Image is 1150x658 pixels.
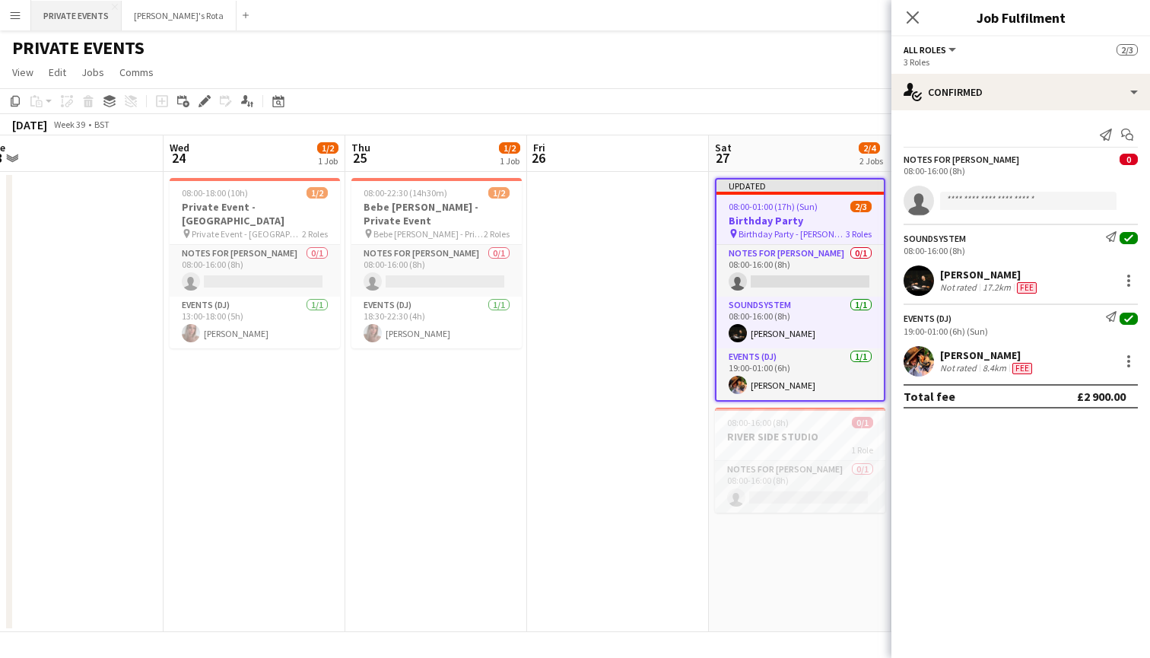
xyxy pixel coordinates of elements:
[170,200,340,227] h3: Private Event - [GEOGRAPHIC_DATA]
[852,417,873,428] span: 0/1
[904,326,1138,337] div: 19:00-01:00 (6h) (Sun)
[904,245,1138,256] div: 08:00-16:00 (8h)
[484,228,510,240] span: 2 Roles
[715,408,885,513] app-job-card: 08:00-16:00 (8h)0/1RIVER SIDE STUDIO1 RoleNotes for [PERSON_NAME]0/108:00-16:00 (8h)
[351,178,522,348] app-job-card: 08:00-22:30 (14h30m)1/2Bebe [PERSON_NAME] - Private Event Bebe [PERSON_NAME] - Private Event2 Rol...
[167,149,189,167] span: 24
[50,119,88,130] span: Week 39
[716,297,884,348] app-card-role: Soundsystem1/108:00-16:00 (8h)[PERSON_NAME]
[940,362,980,374] div: Not rated
[12,37,145,59] h1: PRIVATE EVENTS
[904,233,966,244] div: Soundsystem
[531,149,545,167] span: 26
[715,430,885,443] h3: RIVER SIDE STUDIO
[500,155,519,167] div: 1 Job
[1017,282,1037,294] span: Fee
[182,187,248,199] span: 08:00-18:00 (10h)
[904,56,1138,68] div: 3 Roles
[364,187,447,199] span: 08:00-22:30 (14h30m)
[488,187,510,199] span: 1/2
[351,141,370,154] span: Thu
[1120,154,1138,165] span: 0
[1117,44,1138,56] span: 2/3
[904,165,1138,176] div: 08:00-16:00 (8h)
[716,348,884,400] app-card-role: Events (DJ)1/119:00-01:00 (6h)[PERSON_NAME]
[1012,363,1032,374] span: Fee
[349,149,370,167] span: 25
[729,201,818,212] span: 08:00-01:00 (17h) (Sun)
[318,155,338,167] div: 1 Job
[715,141,732,154] span: Sat
[1077,389,1126,404] div: £2 900.00
[851,444,873,456] span: 1 Role
[940,281,980,294] div: Not rated
[351,297,522,348] app-card-role: Events (DJ)1/118:30-22:30 (4h)[PERSON_NAME]
[94,119,110,130] div: BST
[170,141,189,154] span: Wed
[1014,281,1040,294] div: Crew has different fees then in role
[850,201,872,212] span: 2/3
[119,65,154,79] span: Comms
[192,228,302,240] span: Private Event - [GEOGRAPHIC_DATA]
[904,389,955,404] div: Total fee
[904,313,951,324] div: Events (DJ)
[351,200,522,227] h3: Bebe [PERSON_NAME] - Private Event
[170,178,340,348] app-job-card: 08:00-18:00 (10h)1/2Private Event - [GEOGRAPHIC_DATA] Private Event - [GEOGRAPHIC_DATA]2 RolesNot...
[302,228,328,240] span: 2 Roles
[122,1,237,30] button: [PERSON_NAME]'s Rota
[75,62,110,82] a: Jobs
[373,228,484,240] span: Bebe [PERSON_NAME] - Private Event
[12,65,33,79] span: View
[317,142,338,154] span: 1/2
[307,187,328,199] span: 1/2
[43,62,72,82] a: Edit
[12,117,47,132] div: [DATE]
[980,362,1009,374] div: 8.4km
[727,417,789,428] span: 08:00-16:00 (8h)
[859,142,880,154] span: 2/4
[113,62,160,82] a: Comms
[891,8,1150,27] h3: Job Fulfilment
[891,74,1150,110] div: Confirmed
[170,297,340,348] app-card-role: Events (DJ)1/113:00-18:00 (5h)[PERSON_NAME]
[716,245,884,297] app-card-role: Notes for [PERSON_NAME]0/108:00-16:00 (8h)
[715,461,885,513] app-card-role: Notes for [PERSON_NAME]0/108:00-16:00 (8h)
[904,44,946,56] span: All roles
[499,142,520,154] span: 1/2
[846,228,872,240] span: 3 Roles
[739,228,846,240] span: Birthday Party - [PERSON_NAME]
[1009,362,1035,374] div: Crew has different fees then in role
[904,44,958,56] button: All roles
[31,1,122,30] button: PRIVATE EVENTS
[49,65,66,79] span: Edit
[715,178,885,402] app-job-card: Updated08:00-01:00 (17h) (Sun)2/3Birthday Party Birthday Party - [PERSON_NAME]3 RolesNotes for [P...
[904,154,1019,165] div: Notes for [PERSON_NAME]
[716,180,884,192] div: Updated
[980,281,1014,294] div: 17.2km
[6,62,40,82] a: View
[81,65,104,79] span: Jobs
[940,268,1040,281] div: [PERSON_NAME]
[940,348,1035,362] div: [PERSON_NAME]
[716,214,884,227] h3: Birthday Party
[713,149,732,167] span: 27
[351,245,522,297] app-card-role: Notes for [PERSON_NAME]0/108:00-16:00 (8h)
[533,141,545,154] span: Fri
[170,245,340,297] app-card-role: Notes for [PERSON_NAME]0/108:00-16:00 (8h)
[859,155,883,167] div: 2 Jobs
